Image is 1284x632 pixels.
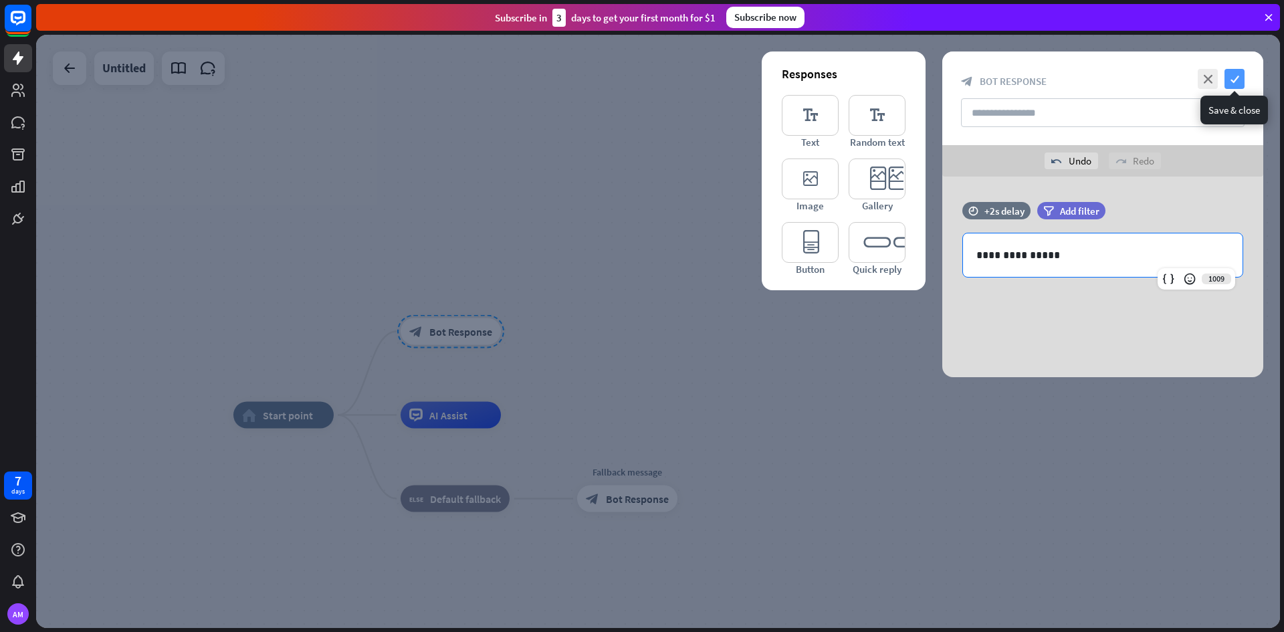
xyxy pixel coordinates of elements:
div: days [11,487,25,496]
span: Bot Response [980,75,1047,88]
div: Subscribe now [726,7,805,28]
i: time [968,206,978,215]
i: close [1198,69,1218,89]
div: 7 [15,475,21,487]
i: undo [1051,156,1062,167]
i: redo [1115,156,1126,167]
a: 7 days [4,471,32,500]
span: Add filter [1060,205,1099,217]
div: +2s delay [984,205,1025,217]
div: Undo [1045,152,1098,169]
div: Subscribe in days to get your first month for $1 [495,9,716,27]
div: Redo [1109,152,1161,169]
div: AM [7,603,29,625]
i: check [1224,69,1245,89]
button: Open LiveChat chat widget [11,5,51,45]
i: filter [1043,206,1054,216]
i: block_bot_response [961,76,973,88]
div: 3 [552,9,566,27]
